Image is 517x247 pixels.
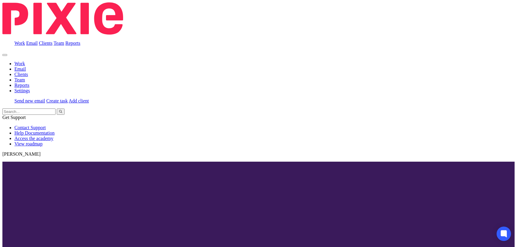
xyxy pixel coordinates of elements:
[14,83,29,88] a: Reports
[46,98,68,103] a: Create task
[26,41,38,46] a: Email
[14,141,43,146] a: View roadmap
[14,61,25,66] a: Work
[14,130,55,136] a: Help Documentation
[14,125,46,130] a: Contact Support
[65,41,80,46] a: Reports
[2,108,56,115] input: Search
[2,2,123,35] img: Pixie
[2,151,515,157] p: [PERSON_NAME]
[39,41,52,46] a: Clients
[2,115,26,120] span: Get Support
[14,72,28,77] a: Clients
[14,66,26,72] a: Email
[69,98,89,103] a: Add client
[14,88,30,93] a: Settings
[14,136,53,141] a: Access the academy
[14,77,25,82] a: Team
[57,108,65,115] button: Search
[14,98,45,103] a: Send new email
[14,41,25,46] a: Work
[53,41,64,46] a: Team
